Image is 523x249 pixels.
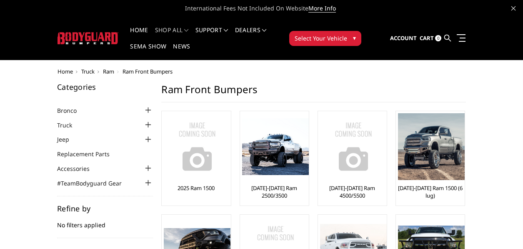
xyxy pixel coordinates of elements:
[195,27,228,43] a: Support
[320,113,387,180] img: No Image
[390,27,417,50] a: Account
[130,27,148,43] a: Home
[57,83,153,91] h5: Categories
[353,33,356,42] span: ▾
[164,113,228,180] a: No Image
[308,4,336,13] a: More Info
[242,184,307,199] a: [DATE]-[DATE] Ram 2500/3500
[320,113,385,180] a: No Image
[130,43,166,60] a: SEMA Show
[57,179,132,188] a: #TeamBodyguard Gear
[103,68,114,75] a: Ram
[57,106,87,115] a: Bronco
[57,135,80,144] a: Jeep
[155,27,189,43] a: shop all
[178,184,215,192] a: 2025 Ram 1500
[81,68,95,75] a: Truck
[57,164,100,173] a: Accessories
[420,27,441,50] a: Cart 0
[289,31,361,46] button: Select Your Vehicle
[164,113,230,180] img: No Image
[173,43,190,60] a: News
[57,121,83,130] a: Truck
[390,34,417,42] span: Account
[57,205,153,238] div: No filters applied
[58,68,73,75] a: Home
[420,34,434,42] span: Cart
[320,184,385,199] a: [DATE]-[DATE] Ram 4500/5500
[57,150,120,158] a: Replacement Parts
[235,27,267,43] a: Dealers
[123,68,173,75] span: Ram Front Bumpers
[57,205,153,212] h5: Refine by
[161,83,466,102] h1: Ram Front Bumpers
[435,35,441,41] span: 0
[295,34,347,43] span: Select Your Vehicle
[58,32,119,44] img: BODYGUARD BUMPERS
[398,184,463,199] a: [DATE]-[DATE] Ram 1500 (6 lug)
